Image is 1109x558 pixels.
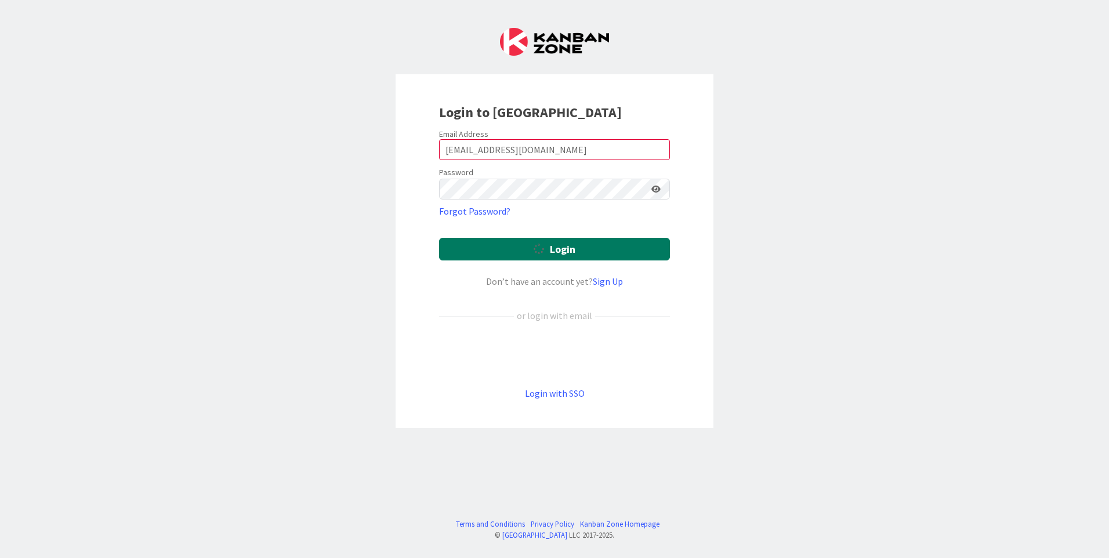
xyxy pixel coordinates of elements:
[593,276,623,287] a: Sign Up
[514,309,595,323] div: or login with email
[439,103,622,121] b: Login to [GEOGRAPHIC_DATA]
[439,274,670,288] div: Don’t have an account yet?
[500,28,609,56] img: Kanban Zone
[439,166,473,179] label: Password
[450,530,659,541] div: © LLC 2017- 2025 .
[525,387,585,399] a: Login with SSO
[439,129,488,139] label: Email Address
[456,519,525,530] a: Terms and Conditions
[439,204,510,218] a: Forgot Password?
[580,519,659,530] a: Kanban Zone Homepage
[439,238,670,260] button: Login
[433,342,676,367] iframe: Sign in with Google Button
[531,519,574,530] a: Privacy Policy
[502,530,567,539] a: [GEOGRAPHIC_DATA]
